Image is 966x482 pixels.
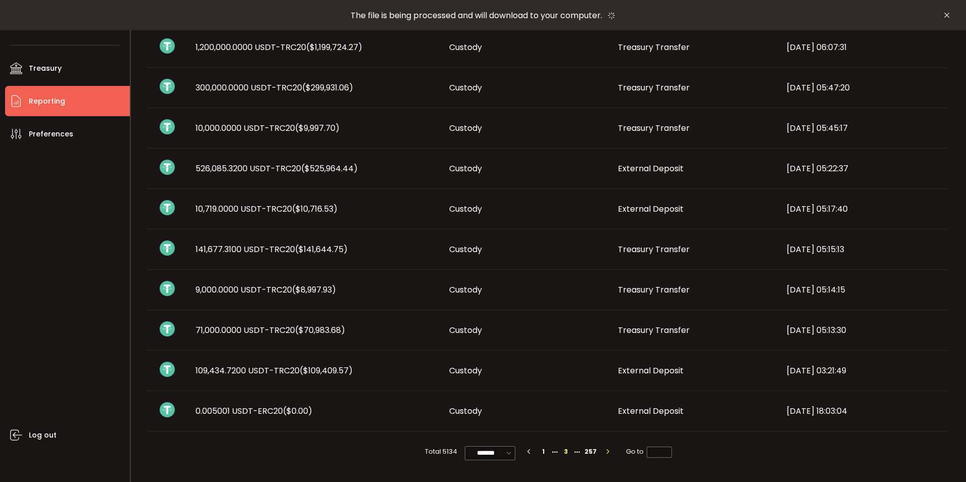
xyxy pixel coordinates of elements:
[295,324,345,336] span: ($70,983.68)
[425,446,457,457] span: Total 5134
[618,365,684,376] span: External Deposit
[196,284,336,296] span: 9,000.0000 USDT-TRC20
[449,122,482,134] span: Custody
[618,163,684,174] span: External Deposit
[295,122,340,134] span: ($9,997.70)
[915,433,966,482] iframe: Chat Widget
[779,244,947,255] div: [DATE] 05:15:13
[302,82,353,93] span: ($299,931.06)
[779,405,947,417] div: [DATE] 18:03:04
[449,41,482,53] span: Custody
[292,284,336,296] span: ($8,997.93)
[779,365,947,376] div: [DATE] 03:21:49
[449,284,482,296] span: Custody
[538,446,549,457] li: 1
[583,446,599,457] li: 257
[449,163,482,174] span: Custody
[449,82,482,93] span: Custody
[29,94,65,109] span: Reporting
[295,244,348,255] span: ($141,644.75)
[618,122,690,134] span: Treasury Transfer
[779,203,947,215] div: [DATE] 05:17:40
[449,244,482,255] span: Custody
[779,41,947,53] div: [DATE] 06:07:31
[779,122,947,134] div: [DATE] 05:45:17
[618,405,684,417] span: External Deposit
[160,362,175,377] img: usdt_portfolio.svg
[196,405,312,417] span: 0.005001 USDT-ERC20
[618,82,690,93] span: Treasury Transfer
[560,446,571,457] li: 3
[29,428,57,443] span: Log out
[196,203,337,215] span: 10,719.0000 USDT-TRC20
[779,324,947,336] div: [DATE] 05:13:30
[196,82,353,93] span: 300,000.0000 USDT-TRC20
[449,203,482,215] span: Custody
[618,203,684,215] span: External Deposit
[160,119,175,134] img: usdt_portfolio.svg
[160,240,175,256] img: usdt_portfolio.svg
[196,163,358,174] span: 526,085.3200 USDT-TRC20
[160,160,175,175] img: usdt_portfolio.svg
[618,324,690,336] span: Treasury Transfer
[196,122,340,134] span: 10,000.0000 USDT-TRC20
[618,244,690,255] span: Treasury Transfer
[779,284,947,296] div: [DATE] 05:14:15
[160,402,175,417] img: usdt_portfolio.svg
[160,321,175,336] img: usdt_portfolio.svg
[160,38,175,54] img: usdt_portfolio.svg
[196,324,345,336] span: 71,000.0000 USDT-TRC20
[160,200,175,215] img: usdt_portfolio.svg
[779,163,947,174] div: [DATE] 05:22:37
[196,41,362,53] span: 1,200,000.0000 USDT-TRC20
[160,79,175,94] img: usdt_portfolio.svg
[300,365,353,376] span: ($109,409.57)
[449,365,482,376] span: Custody
[449,405,482,417] span: Custody
[626,446,672,457] span: Go to
[292,203,337,215] span: ($10,716.53)
[283,405,312,417] span: ($0.00)
[196,244,348,255] span: 141,677.3100 USDT-TRC20
[449,324,482,336] span: Custody
[618,284,690,296] span: Treasury Transfer
[779,82,947,93] div: [DATE] 05:47:20
[618,41,690,53] span: Treasury Transfer
[160,281,175,296] img: usdt_portfolio.svg
[29,127,73,141] span: Preferences
[301,163,358,174] span: ($525,964.44)
[306,41,362,53] span: ($1,199,724.27)
[351,10,602,21] span: The file is being processed and will download to your computer.
[196,365,353,376] span: 109,434.7200 USDT-TRC20
[29,61,62,76] span: Treasury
